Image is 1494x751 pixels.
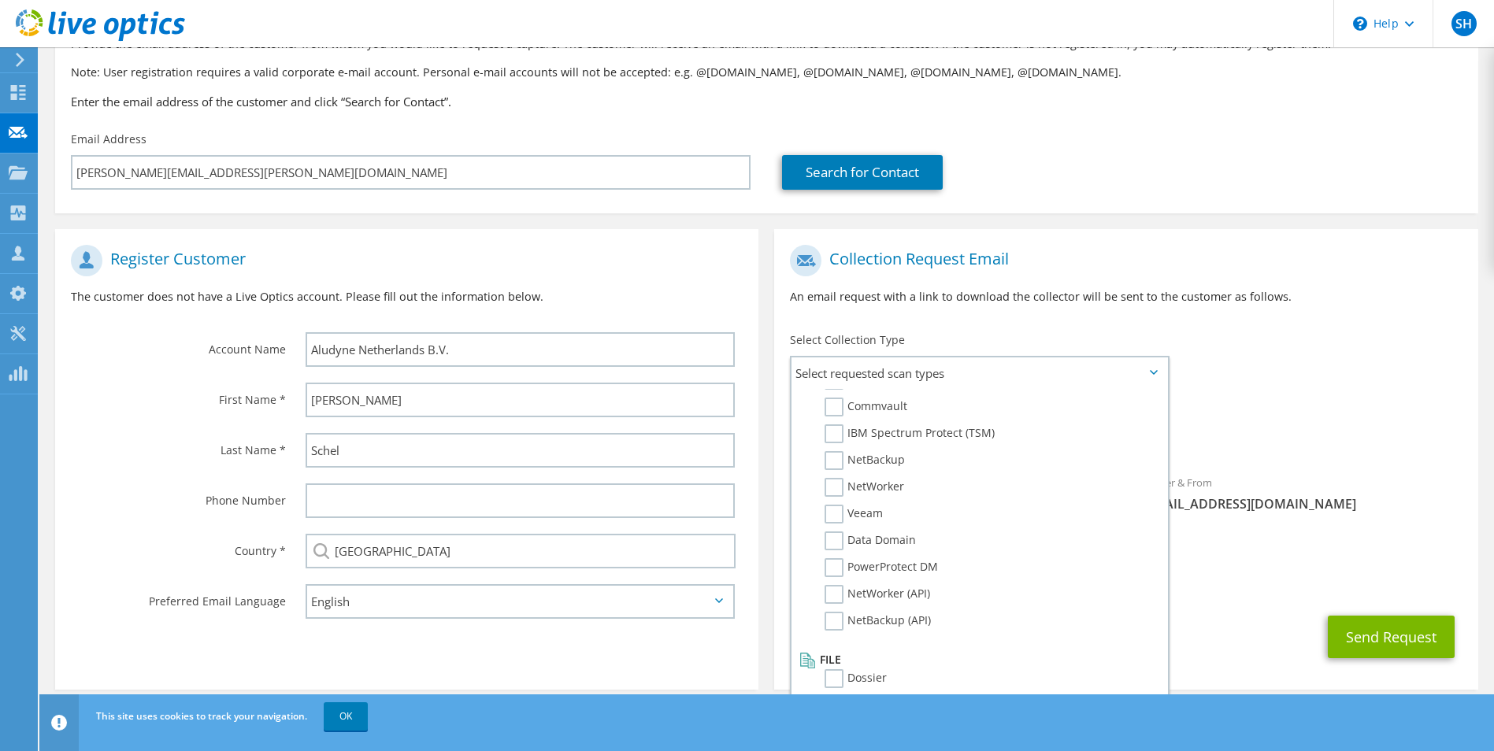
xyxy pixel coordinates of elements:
[71,483,286,509] label: Phone Number
[790,332,905,348] label: Select Collection Type
[1353,17,1367,31] svg: \n
[825,585,930,604] label: NetWorker (API)
[1328,616,1455,658] button: Send Request
[825,558,938,577] label: PowerProtect DM
[1126,466,1478,520] div: Sender & From
[825,531,916,550] label: Data Domain
[71,245,735,276] h1: Register Customer
[96,709,307,723] span: This site uses cookies to track your navigation.
[791,357,1166,389] span: Select requested scan types
[825,451,905,470] label: NetBackup
[71,383,286,408] label: First Name *
[825,505,883,523] label: Veeam
[1142,495,1462,512] span: [EMAIL_ADDRESS][DOMAIN_NAME]
[1451,11,1477,36] span: SH
[790,245,1454,276] h1: Collection Request Email
[774,466,1126,538] div: To
[790,288,1462,305] p: An email request with a link to download the collector will be sent to the customer as follows.
[782,155,943,190] a: Search for Contact
[825,478,904,497] label: NetWorker
[71,288,743,305] p: The customer does not have a Live Optics account. Please fill out the information below.
[774,395,1477,458] div: Requested Collections
[774,546,1477,600] div: CC & Reply To
[825,424,995,443] label: IBM Spectrum Protect (TSM)
[71,93,1462,110] h3: Enter the email address of the customer and click “Search for Contact”.
[71,64,1462,81] p: Note: User registration requires a valid corporate e-mail account. Personal e-mail accounts will ...
[825,669,887,688] label: Dossier
[71,584,286,609] label: Preferred Email Language
[825,612,931,631] label: NetBackup (API)
[324,702,368,731] a: OK
[71,332,286,357] label: Account Name
[825,398,907,416] label: Commvault
[795,650,1158,669] li: File
[71,534,286,559] label: Country *
[71,433,286,458] label: Last Name *
[71,131,146,147] label: Email Address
